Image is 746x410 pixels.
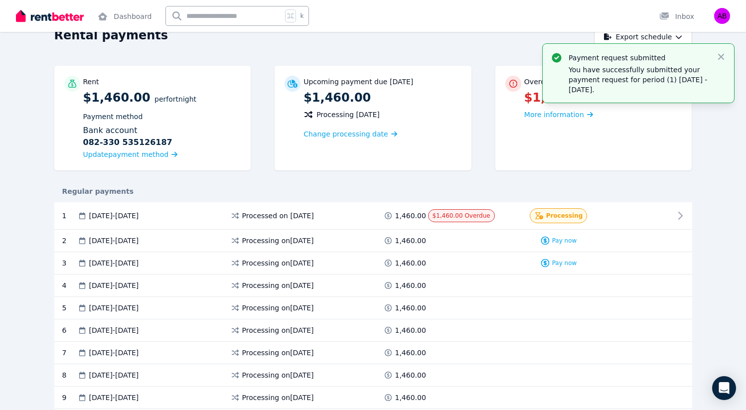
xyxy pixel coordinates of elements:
[395,370,426,380] span: 1,460.00
[395,393,426,403] span: 1,460.00
[154,95,196,103] span: per Fortnight
[89,370,139,380] span: [DATE] - [DATE]
[242,348,314,358] span: Processing on [DATE]
[89,211,139,221] span: [DATE] - [DATE]
[242,393,314,403] span: Processing on [DATE]
[242,370,314,380] span: Processing on [DATE]
[62,236,77,246] div: 2
[714,8,730,24] img: Asmita Bhate
[395,258,426,268] span: 1,460.00
[83,90,241,160] p: $1,460.00
[303,129,388,139] span: Change processing date
[303,129,397,139] a: Change processing date
[83,137,172,148] b: 082-330 535126187
[395,280,426,290] span: 1,460.00
[433,212,490,219] span: $1,460.00 Overdue
[552,237,577,245] span: Pay now
[62,258,77,268] div: 3
[62,348,77,358] div: 7
[89,325,139,335] span: [DATE] - [DATE]
[62,325,77,335] div: 6
[83,125,241,148] div: Bank account
[569,53,708,63] p: Payment request submitted
[62,393,77,403] div: 9
[83,112,241,122] p: Payment method
[303,77,413,87] p: Upcoming payment due [DATE]
[89,258,139,268] span: [DATE] - [DATE]
[395,303,426,313] span: 1,460.00
[300,12,303,20] span: k
[242,236,314,246] span: Processing on [DATE]
[395,348,426,358] span: 1,460.00
[659,11,694,21] div: Inbox
[569,65,708,95] p: You have successfully submitted your payment request for period (1) [DATE] - [DATE].
[54,186,692,196] div: Regular payments
[524,77,583,87] p: Overdue amount
[552,259,577,267] span: Pay now
[62,208,77,223] div: 1
[316,110,380,120] span: Processing [DATE]
[242,211,314,221] span: Processed on [DATE]
[83,150,169,158] span: Update payment method
[89,393,139,403] span: [DATE] - [DATE]
[242,258,314,268] span: Processing on [DATE]
[303,90,461,106] p: $1,460.00
[83,77,99,87] p: Rent
[54,27,168,43] h1: Rental payments
[524,111,584,119] span: More information
[395,236,426,246] span: 1,460.00
[395,325,426,335] span: 1,460.00
[89,348,139,358] span: [DATE] - [DATE]
[594,26,692,48] button: Export schedule
[62,370,77,380] div: 8
[16,8,84,23] img: RentBetter
[89,303,139,313] span: [DATE] - [DATE]
[62,303,77,313] div: 5
[89,236,139,246] span: [DATE] - [DATE]
[242,280,314,290] span: Processing on [DATE]
[62,280,77,290] div: 4
[89,280,139,290] span: [DATE] - [DATE]
[242,325,314,335] span: Processing on [DATE]
[712,376,736,400] div: Open Intercom Messenger
[524,90,682,106] p: $1,460.00
[395,211,426,221] span: 1,460.00
[242,303,314,313] span: Processing on [DATE]
[546,212,583,220] span: Processing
